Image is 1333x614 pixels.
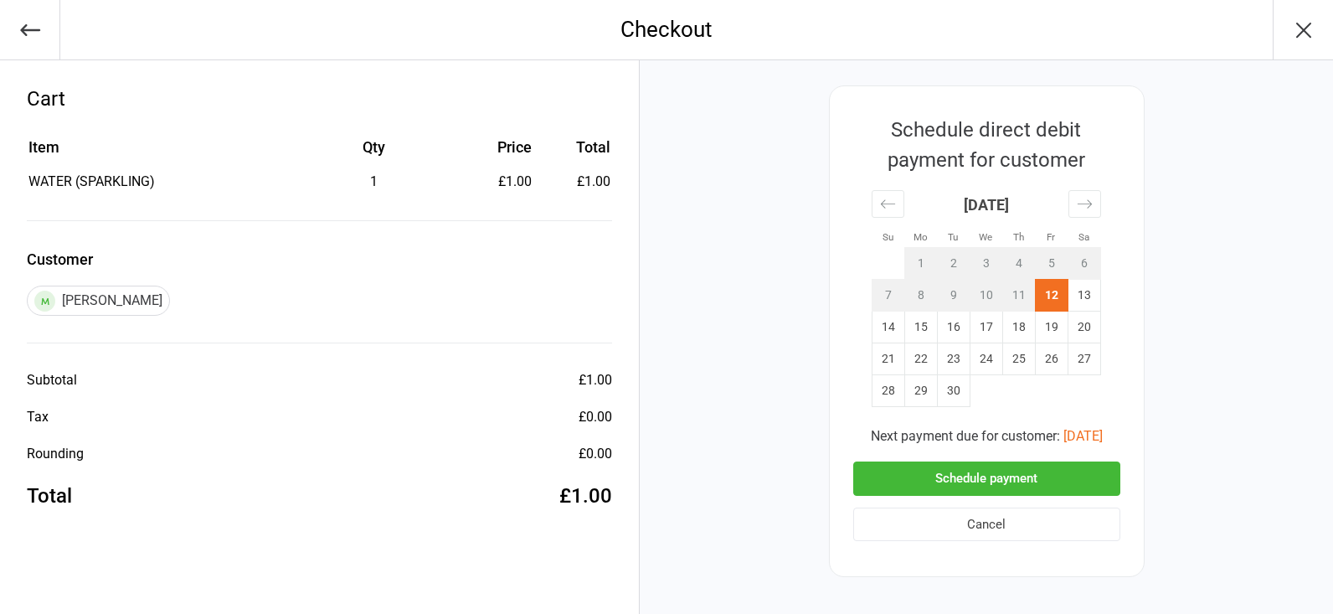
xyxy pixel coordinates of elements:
td: Wednesday, September 24, 2025 [970,343,1002,375]
td: Not available. Saturday, September 6, 2025 [1068,248,1100,280]
div: Calendar [853,175,1119,426]
td: Monday, September 29, 2025 [904,375,937,407]
div: 1 [295,172,453,192]
td: Not available. Tuesday, September 2, 2025 [937,248,970,280]
td: Not available. Monday, September 1, 2025 [904,248,937,280]
div: Rounding [27,444,84,464]
td: Not available. Wednesday, September 10, 2025 [970,280,1002,312]
div: £1.00 [455,172,532,192]
td: Friday, September 26, 2025 [1035,343,1068,375]
td: Not available. Friday, September 5, 2025 [1035,248,1068,280]
div: £1.00 [559,481,612,511]
td: Not available. Tuesday, September 9, 2025 [937,280,970,312]
small: Sa [1078,231,1089,243]
div: Total [27,481,72,511]
th: Total [538,136,610,170]
td: Wednesday, September 17, 2025 [970,312,1002,343]
button: Cancel [853,508,1120,542]
div: [PERSON_NAME] [27,286,170,316]
strong: [DATE] [964,196,1009,214]
label: Customer [27,248,612,271]
div: Cart [27,84,612,114]
td: Not available. Wednesday, September 3, 2025 [970,248,1002,280]
th: Qty [295,136,453,170]
small: Su [883,231,893,243]
small: Fr [1047,231,1055,243]
div: £0.00 [579,407,612,427]
div: Price [455,136,532,158]
div: Move backward to switch to the previous month. [872,190,904,218]
div: Move forward to switch to the next month. [1068,190,1101,218]
div: £0.00 [579,444,612,464]
td: Not available. Thursday, September 4, 2025 [1002,248,1035,280]
div: Subtotal [27,370,77,390]
td: Monday, September 22, 2025 [904,343,937,375]
td: Monday, September 15, 2025 [904,312,937,343]
div: £1.00 [579,370,612,390]
td: Friday, September 19, 2025 [1035,312,1068,343]
span: WATER (SPARKLING) [28,173,155,189]
td: Tuesday, September 16, 2025 [937,312,970,343]
td: Thursday, September 25, 2025 [1002,343,1035,375]
td: Thursday, September 18, 2025 [1002,312,1035,343]
td: Selected. Friday, September 12, 2025 [1035,280,1068,312]
div: Schedule direct debit payment for customer [853,115,1119,175]
button: Schedule payment [853,462,1120,496]
div: Next payment due for customer: [853,426,1120,446]
small: We [979,231,992,243]
td: Saturday, September 27, 2025 [1068,343,1100,375]
small: Tu [948,231,958,243]
td: Sunday, September 28, 2025 [872,375,904,407]
td: Sunday, September 14, 2025 [872,312,904,343]
button: [DATE] [1063,426,1103,446]
td: Not available. Monday, September 8, 2025 [904,280,937,312]
td: Tuesday, September 23, 2025 [937,343,970,375]
td: Tuesday, September 30, 2025 [937,375,970,407]
td: £1.00 [538,172,610,192]
td: Not available. Thursday, September 11, 2025 [1002,280,1035,312]
td: Saturday, September 13, 2025 [1068,280,1100,312]
td: Not available. Sunday, September 7, 2025 [872,280,904,312]
td: Sunday, September 21, 2025 [872,343,904,375]
td: Saturday, September 20, 2025 [1068,312,1100,343]
div: Tax [27,407,49,427]
th: Item [28,136,293,170]
small: Mo [914,231,928,243]
small: Th [1013,231,1024,243]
